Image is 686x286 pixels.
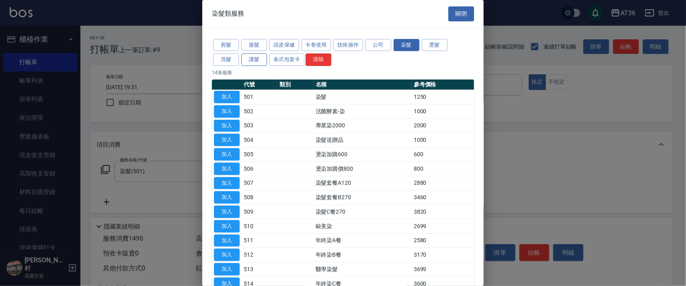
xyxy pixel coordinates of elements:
[314,190,412,205] td: 染髮套餐B270
[412,205,474,219] td: 3820
[214,91,240,103] button: 加入
[314,262,412,277] td: 醫學染髮
[314,248,412,262] td: 年終染B餐
[214,177,240,190] button: 加入
[242,219,277,233] td: 510
[314,233,412,248] td: 年終染A餐
[314,176,412,190] td: 染髮套餐A120
[412,147,474,162] td: 600
[422,39,448,51] button: 燙髮
[448,6,474,21] button: 關閉
[412,262,474,277] td: 3699
[241,53,267,66] button: 護髮
[242,104,277,118] td: 502
[242,190,277,205] td: 508
[412,233,474,248] td: 2580
[306,53,331,66] button: 清除
[412,90,474,104] td: 1250
[314,147,412,162] td: 燙染加購600
[213,39,239,51] button: 剪髮
[269,53,304,66] button: 各式包套卡
[412,161,474,176] td: 800
[214,206,240,218] button: 加入
[269,39,299,51] button: 頭皮保健
[214,134,240,146] button: 加入
[314,104,412,118] td: 活菌酵素-染
[314,219,412,233] td: 歐美染
[242,205,277,219] td: 509
[314,205,412,219] td: 染髮C餐270
[302,39,331,51] button: 卡卷使用
[412,80,474,90] th: 參考價格
[214,163,240,175] button: 加入
[412,118,474,133] td: 2000
[242,90,277,104] td: 501
[242,248,277,262] td: 512
[214,148,240,161] button: 加入
[412,190,474,205] td: 3460
[333,39,363,51] button: 技術操作
[214,105,240,118] button: 加入
[394,39,419,51] button: 染髮
[242,80,277,90] th: 代號
[277,80,313,90] th: 類別
[314,90,412,104] td: 染髮
[314,161,412,176] td: 燙染加購價800
[412,219,474,233] td: 2699
[412,133,474,147] td: 1000
[242,118,277,133] td: 503
[212,69,474,76] p: 14 筆服務
[314,80,412,90] th: 名稱
[214,263,240,276] button: 加入
[366,39,391,51] button: 公司
[412,104,474,118] td: 1000
[214,249,240,261] button: 加入
[242,133,277,147] td: 504
[213,53,239,66] button: 洗髮
[241,39,267,51] button: 接髮
[314,133,412,147] td: 染髮送贈品
[242,147,277,162] td: 505
[314,118,412,133] td: 專業染2000
[214,235,240,247] button: 加入
[242,176,277,190] td: 507
[242,161,277,176] td: 506
[412,176,474,190] td: 2880
[242,233,277,248] td: 511
[212,10,244,18] span: 染髮類服務
[242,262,277,277] td: 513
[214,220,240,233] button: 加入
[412,248,474,262] td: 3170
[214,191,240,204] button: 加入
[214,120,240,132] button: 加入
